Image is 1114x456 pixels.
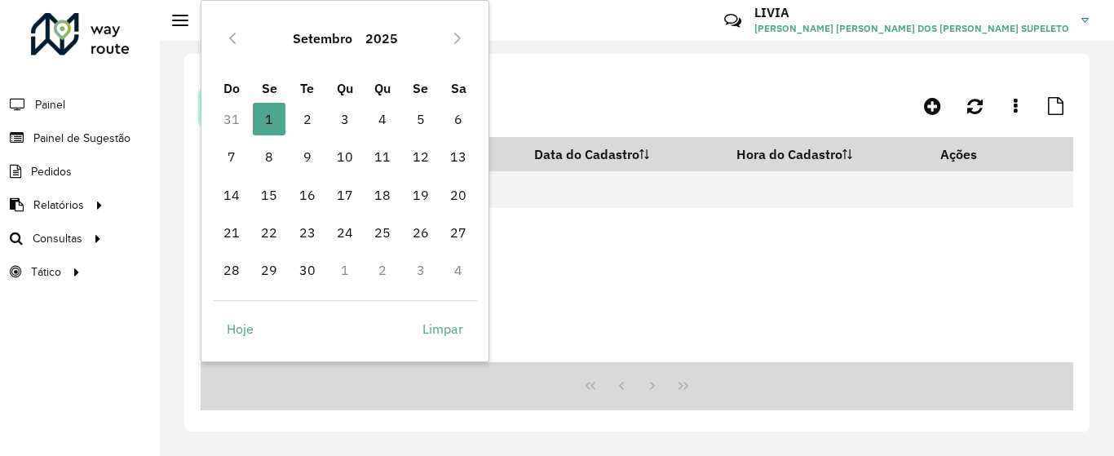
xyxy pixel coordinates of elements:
span: Consultas [33,230,82,247]
span: 1 [253,103,285,135]
span: 7 [215,140,248,173]
span: 29 [253,254,285,286]
td: 1 [250,100,288,138]
td: 30 [288,251,325,289]
span: 20 [442,179,475,211]
td: 19 [402,176,440,214]
td: 27 [440,214,477,251]
span: 21 [215,216,248,249]
td: 31 [213,100,250,138]
span: Qu [374,80,391,96]
h2: Painel de Sugestão [188,11,335,29]
span: 23 [291,216,324,249]
span: Relatórios [33,197,84,214]
td: 28 [213,251,250,289]
h3: LIVIA [754,5,1069,20]
td: 1 [326,251,364,289]
span: [PERSON_NAME] [PERSON_NAME] DOS [PERSON_NAME] SUPELETO [754,21,1069,36]
span: Painel [35,96,65,113]
td: 29 [250,251,288,289]
td: 11 [364,138,401,175]
span: 8 [253,140,285,173]
td: 2 [364,251,401,289]
span: 30 [291,254,324,286]
span: 14 [215,179,248,211]
td: 12 [402,138,440,175]
span: 15 [253,179,285,211]
td: 5 [402,100,440,138]
td: 10 [326,138,364,175]
td: 17 [326,176,364,214]
td: 15 [250,176,288,214]
span: 5 [404,103,437,135]
span: 9 [291,140,324,173]
span: Se [413,80,428,96]
span: 16 [291,179,324,211]
span: Te [300,80,314,96]
button: Previous Month [219,25,245,51]
span: 4 [366,103,399,135]
td: 4 [364,100,401,138]
span: Se [262,80,277,96]
td: 9 [288,138,325,175]
th: Hora do Cadastro [726,137,929,171]
td: 21 [213,214,250,251]
td: 3 [326,100,364,138]
span: Tático [31,263,61,281]
span: 18 [366,179,399,211]
td: 18 [364,176,401,214]
td: 20 [440,176,477,214]
span: 6 [442,103,475,135]
td: 22 [250,214,288,251]
span: 22 [253,216,285,249]
td: 7 [213,138,250,175]
button: Choose Year [359,19,404,58]
span: Qu [337,80,353,96]
span: Sa [451,80,466,96]
span: 11 [366,140,399,173]
td: 24 [326,214,364,251]
th: Ações [929,137,1027,171]
span: 13 [442,140,475,173]
button: Hoje [213,312,267,345]
button: Limpar [409,312,477,345]
td: 6 [440,100,477,138]
span: 28 [215,254,248,286]
td: 2 [288,100,325,138]
td: Nenhum registro encontrado [201,171,1073,208]
span: Painel de Sugestão [33,130,130,147]
th: Data do Cadastro [524,137,726,171]
span: 2 [291,103,324,135]
button: Next Month [444,25,471,51]
td: 16 [288,176,325,214]
span: 24 [329,216,361,249]
td: 13 [440,138,477,175]
span: 17 [329,179,361,211]
span: 12 [404,140,437,173]
button: Choose Month [286,19,359,58]
td: 25 [364,214,401,251]
span: 27 [442,216,475,249]
span: 25 [366,216,399,249]
td: 8 [250,138,288,175]
td: 23 [288,214,325,251]
a: Contato Rápido [715,3,750,38]
span: 10 [329,140,361,173]
td: 3 [402,251,440,289]
span: Do [223,80,240,96]
span: 3 [329,103,361,135]
span: Pedidos [31,163,72,180]
span: Limpar [422,319,463,339]
td: 26 [402,214,440,251]
td: 14 [213,176,250,214]
span: 19 [404,179,437,211]
span: 26 [404,216,437,249]
td: 4 [440,251,477,289]
span: Hoje [227,319,254,339]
